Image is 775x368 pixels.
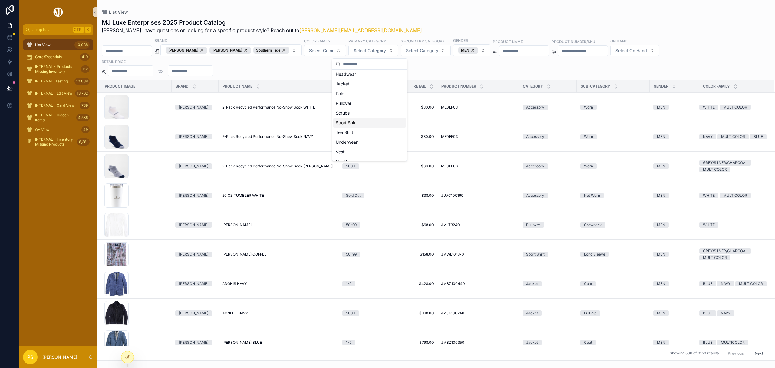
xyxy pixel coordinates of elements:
div: Worn [584,163,593,169]
span: Product Number [441,84,476,89]
a: [PERSON_NAME] [175,222,215,228]
a: BLUENAVY [699,310,767,316]
div: 10,038 [74,41,90,49]
div: [PERSON_NAME] [179,281,208,286]
div: MEN [657,105,665,110]
div: Worn [584,105,593,110]
span: $998.00 [396,311,434,316]
span: Select On Hand [615,48,647,54]
a: 50-99 [342,252,388,257]
span: INTERNAL - Products Missing Inventory [35,64,78,74]
a: [PERSON_NAME] [175,281,215,286]
a: QA View49 [23,124,93,135]
div: MEN [657,222,665,228]
div: BLUE [703,310,712,316]
a: INTERNAL - Products Missing Inventory112 [23,64,93,75]
div: 50-99 [346,222,357,228]
div: GREY/SILVER/CHARCOAL [703,160,747,166]
div: Sport Shirt [333,118,406,128]
span: List View [109,9,128,15]
a: JMLT3240 [441,222,515,227]
span: JMBZ100350 [441,340,464,345]
div: Long Sleeve [584,252,605,257]
a: Coat [580,340,646,345]
div: 49 [81,126,90,133]
span: Retail [414,84,426,89]
div: MEN [657,310,665,316]
a: $30.00 [396,105,434,110]
a: GREY/SILVER/CHARCOALMULTICOLOR [699,160,767,172]
a: WHITEMULTICOLOR [699,193,767,198]
a: NAVYMULTICOLORBLUE [699,134,767,139]
label: Color Family [304,38,331,44]
a: $68.00 [396,222,434,227]
a: INTERNAL - Card View739 [23,100,93,111]
a: Crewneck [580,222,646,228]
div: WHITE [703,105,715,110]
span: [PERSON_NAME] BLUE [222,340,262,345]
a: GREY/SILVER/CHARCOALMULTICOLOR [699,248,767,260]
span: JMBZ100440 [441,281,465,286]
a: [PERSON_NAME] [175,163,215,169]
label: Brand [154,38,167,43]
span: AGNELLI NAVY [222,311,248,316]
span: $38.00 [396,193,434,198]
div: WHITE [703,222,715,228]
a: MEN [653,222,695,228]
a: Long Sleeve [580,252,646,257]
div: Headwear [333,69,406,79]
a: WHITEMULTICOLOR [699,105,767,110]
button: Select Button [304,45,346,56]
button: Jump to...CtrlK [23,24,93,35]
a: ME0EF03 [441,105,515,110]
span: Product Image [105,84,135,89]
a: JUAC100190 [441,193,515,198]
div: Vest [333,147,406,157]
span: INTERNAL - Inventory Missing Products [35,137,75,147]
div: Coat [584,281,592,286]
a: INTERNAL -Testing10,038 [23,76,93,87]
span: Category [523,84,543,89]
div: Accessory [526,163,544,169]
span: INTERNAL - Edit View [35,91,72,96]
span: INTERNAL - Card View [35,103,74,108]
div: Worn [584,134,593,139]
span: JUAC100190 [441,193,463,198]
div: WHITE [703,193,715,198]
a: JMWL101370 [441,252,515,257]
div: Coat [584,340,592,345]
a: $30.00 [396,134,434,139]
div: BLUE [754,134,763,139]
a: Accessory [523,163,573,169]
img: App logo [52,7,64,17]
span: QA View [35,127,50,132]
a: $158.00 [396,252,434,257]
a: MEN [653,340,695,345]
span: ME0EF03 [441,164,458,169]
a: Accessory [523,134,573,139]
div: MEN [657,134,665,139]
div: MEN [657,163,665,169]
a: BLUENAVYMULTICOLOR [699,281,767,286]
span: Gender [654,84,668,89]
p: to [158,67,163,75]
div: Sport Shirt [526,252,545,257]
div: MULTICOLOR [721,340,745,345]
div: Not Worn [333,157,406,166]
a: [PERSON_NAME] [175,252,215,257]
a: $798.00 [396,340,434,345]
a: ME0EF03 [441,134,515,139]
div: NAVY [703,134,713,139]
div: MULTICOLOR [703,255,727,260]
div: Jacket [526,340,538,345]
span: [PERSON_NAME] [222,222,252,227]
a: List View [102,9,128,15]
a: 2-Pack Recycled Performance No-Show Sock NAVY [222,134,335,139]
div: Crewneck [584,222,602,228]
div: 419 [80,53,90,61]
div: [PERSON_NAME] [179,340,208,345]
span: JMLT3240 [441,222,460,227]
